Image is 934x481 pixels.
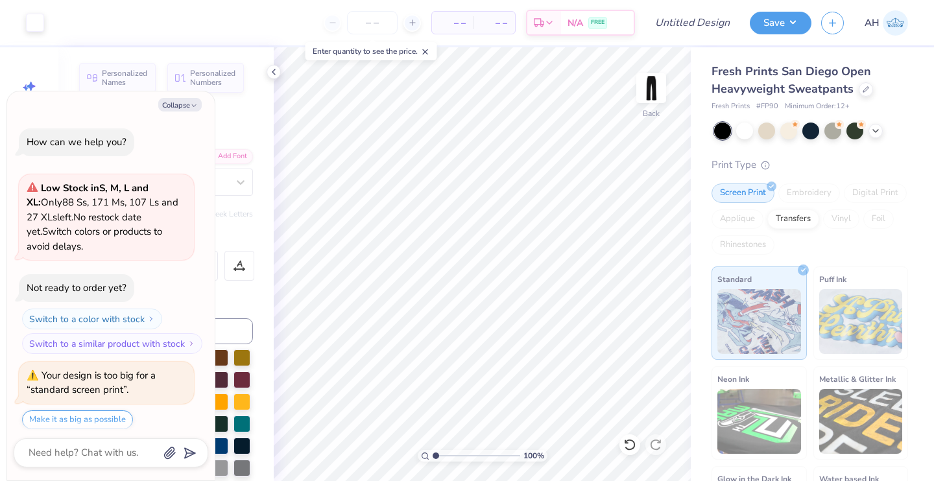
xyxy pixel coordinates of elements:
[102,69,148,87] span: Personalized Names
[778,183,840,203] div: Embroidery
[27,369,156,397] div: Your design is too big for a “standard screen print”.
[717,289,801,354] img: Standard
[712,183,774,203] div: Screen Print
[22,333,202,354] button: Switch to a similar product with stock
[712,158,908,172] div: Print Type
[523,450,544,462] span: 100 %
[865,10,908,36] a: AH
[481,16,507,30] span: – –
[591,18,605,27] span: FREE
[27,182,149,209] strong: Low Stock in S, M, L and XL :
[22,309,162,329] button: Switch to a color with stock
[187,340,195,347] img: Switch to a similar product with stock
[767,209,819,229] div: Transfers
[756,101,778,112] span: # FP90
[568,16,583,30] span: N/A
[27,211,141,239] span: No restock date yet.
[202,149,253,164] div: Add Font
[27,135,126,148] div: How can we help you?
[717,372,749,386] span: Neon Ink
[638,75,664,101] img: Back
[819,289,903,354] img: Puff Ink
[645,10,740,36] input: Untitled Design
[305,42,437,60] div: Enter quantity to see the price.
[750,12,811,34] button: Save
[717,389,801,454] img: Neon Ink
[819,389,903,454] img: Metallic & Glitter Ink
[27,182,178,253] span: Only 88 Ss, 171 Ms, 107 Ls and 27 XLs left. Switch colors or products to avoid delays.
[27,281,126,294] div: Not ready to order yet?
[865,16,880,30] span: AH
[643,108,660,119] div: Back
[712,101,750,112] span: Fresh Prints
[158,98,202,111] button: Collapse
[22,410,133,429] button: Make it as big as possible
[440,16,466,30] span: – –
[819,272,846,286] span: Puff Ink
[147,315,155,323] img: Switch to a color with stock
[712,64,871,97] span: Fresh Prints San Diego Open Heavyweight Sweatpants
[712,235,774,255] div: Rhinestones
[347,11,398,34] input: – –
[712,209,763,229] div: Applique
[785,101,850,112] span: Minimum Order: 12 +
[883,10,908,36] img: Annie Hanna
[823,209,859,229] div: Vinyl
[190,69,236,87] span: Personalized Numbers
[863,209,894,229] div: Foil
[717,272,752,286] span: Standard
[819,372,896,386] span: Metallic & Glitter Ink
[844,183,907,203] div: Digital Print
